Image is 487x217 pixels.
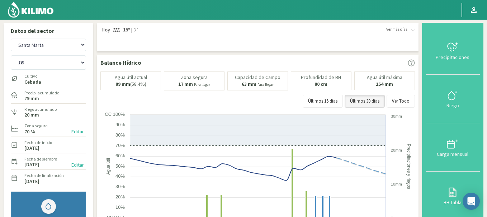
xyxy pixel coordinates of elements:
span: Hoy [100,26,110,34]
p: Agua útil máxima [367,75,402,80]
label: [DATE] [24,162,39,167]
b: 89 mm [115,81,130,87]
text: 40% [115,173,125,179]
b: 154 mm [376,81,393,87]
button: Últimos 30 días [345,95,385,108]
label: Precip. acumulada [24,90,60,96]
span: Ver más días [386,26,407,33]
label: Cultivo [24,73,41,79]
button: Ver Todo [387,95,415,108]
text: Agua útil [106,158,111,175]
b: 80 cm [315,81,327,87]
p: Datos del sector [11,26,86,35]
text: 10% [115,204,125,210]
p: (58.4%) [115,82,146,87]
label: [DATE] [24,179,39,184]
text: 80% [115,132,125,138]
b: 17 mm [178,81,193,87]
p: Zona segura [181,75,208,80]
strong: 19º [123,26,130,33]
label: Fecha de siembra [24,156,57,162]
text: 60% [115,153,125,158]
div: BH Tabla [428,200,478,205]
text: Precipitaciones y riegos [406,144,411,189]
text: 30% [115,184,125,189]
text: 10mm [391,182,402,186]
text: 20% [115,194,125,199]
p: Profundidad de BH [301,75,341,80]
label: 70 % [24,129,35,134]
button: Editar [69,161,86,169]
p: Balance Hídrico [100,58,141,67]
text: 70% [115,143,125,148]
small: Para llegar [257,82,274,87]
label: 79 mm [24,96,39,101]
text: 30mm [391,114,402,118]
button: Carga mensual [426,123,480,172]
button: Últimos 15 días [303,95,343,108]
p: Agua útil actual [115,75,147,80]
label: Zona segura [24,123,48,129]
label: Fecha de finalización [24,172,64,179]
label: Fecha de inicio [24,139,52,146]
p: Capacidad de Campo [235,75,280,80]
span: 3º [132,26,138,34]
text: 50% [115,163,125,169]
label: Cebada [24,80,41,84]
img: Kilimo [7,1,54,18]
div: Precipitaciones [428,55,478,60]
label: 20 mm [24,113,39,117]
text: 20mm [391,148,402,152]
b: 63 mm [242,81,256,87]
div: Open Intercom Messenger [463,193,480,210]
button: Precipitaciones [426,26,480,75]
text: 90% [115,122,125,127]
button: Riego [426,75,480,123]
button: Editar [69,128,86,136]
small: Para llegar [194,82,210,87]
label: [DATE] [24,146,39,151]
label: Riego acumulado [24,106,57,113]
span: | [131,26,132,34]
div: Carga mensual [428,152,478,157]
text: CC 100% [105,112,125,117]
div: Riego [428,103,478,108]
